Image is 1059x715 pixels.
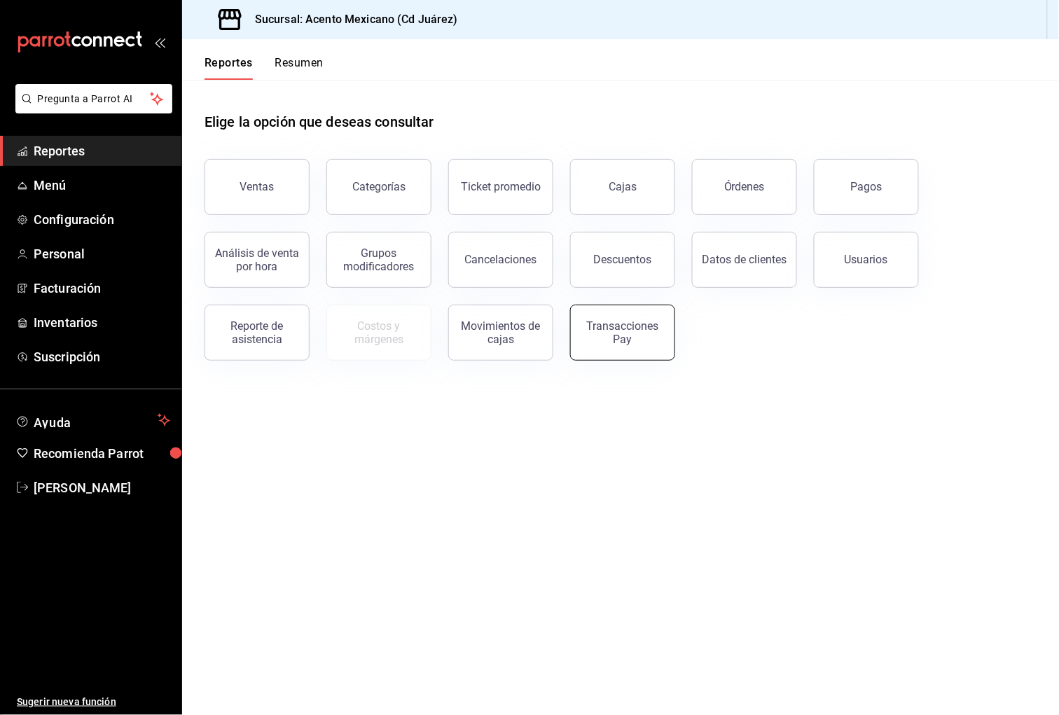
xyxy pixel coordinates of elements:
[326,232,431,288] button: Grupos modificadores
[34,444,170,463] span: Recomienda Parrot
[692,159,797,215] button: Órdenes
[34,279,170,298] span: Facturación
[34,210,170,229] span: Configuración
[702,253,787,266] div: Datos de clientes
[34,478,170,497] span: [PERSON_NAME]
[570,159,675,215] button: Cajas
[326,159,431,215] button: Categorías
[275,56,324,80] button: Resumen
[17,695,170,709] span: Sugerir nueva función
[34,412,152,429] span: Ayuda
[10,102,172,116] a: Pregunta a Parrot AI
[34,313,170,332] span: Inventarios
[15,84,172,113] button: Pregunta a Parrot AI
[448,159,553,215] button: Ticket promedio
[34,176,170,195] span: Menú
[326,305,431,361] button: Contrata inventarios para ver este reporte
[205,159,310,215] button: Ventas
[609,180,637,193] div: Cajas
[461,180,541,193] div: Ticket promedio
[214,319,300,346] div: Reporte de asistencia
[724,180,765,193] div: Órdenes
[34,244,170,263] span: Personal
[205,305,310,361] button: Reporte de asistencia
[851,180,882,193] div: Pagos
[845,253,888,266] div: Usuarios
[205,111,434,132] h1: Elige la opción que deseas consultar
[457,319,544,346] div: Movimientos de cajas
[814,159,919,215] button: Pagos
[244,11,458,28] h3: Sucursal: Acento Mexicano (Cd Juárez)
[34,347,170,366] span: Suscripción
[579,319,666,346] div: Transacciones Pay
[594,253,652,266] div: Descuentos
[570,305,675,361] button: Transacciones Pay
[34,141,170,160] span: Reportes
[205,56,324,80] div: navigation tabs
[205,232,310,288] button: Análisis de venta por hora
[352,180,406,193] div: Categorías
[335,247,422,273] div: Grupos modificadores
[205,56,253,80] button: Reportes
[38,92,151,106] span: Pregunta a Parrot AI
[448,305,553,361] button: Movimientos de cajas
[570,232,675,288] button: Descuentos
[465,253,537,266] div: Cancelaciones
[240,180,275,193] div: Ventas
[814,232,919,288] button: Usuarios
[335,319,422,346] div: Costos y márgenes
[154,36,165,48] button: open_drawer_menu
[448,232,553,288] button: Cancelaciones
[214,247,300,273] div: Análisis de venta por hora
[692,232,797,288] button: Datos de clientes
